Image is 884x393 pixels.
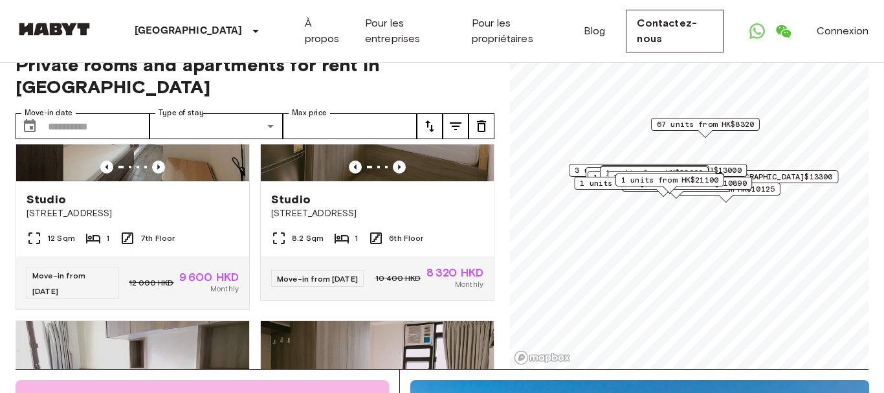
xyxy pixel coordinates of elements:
span: 12 units from [GEOGRAPHIC_DATA]$13300 [661,171,833,183]
div: Map marker [608,171,716,191]
label: Max price [292,107,327,118]
a: Marketing picture of unit HK-01-067-034-01Previous imagePrevious imageStudio[STREET_ADDRESS]8.2 S... [260,25,494,301]
span: 1 [355,232,358,244]
span: 1 units from HK$11200 [593,172,691,183]
span: 10 400 HKD [375,273,421,284]
label: Type of stay [159,107,204,118]
button: tune [443,113,469,139]
a: Mapbox logo [514,350,571,365]
div: Map marker [574,177,752,197]
span: 6th Floor [389,232,423,244]
span: Studio [27,192,66,207]
button: Previous image [349,161,362,174]
div: Map marker [586,167,694,187]
a: Pour les propriétaires [472,16,563,47]
span: Monthly [455,278,483,290]
span: 1 [106,232,109,244]
span: 12 000 HKD [129,277,174,289]
span: [STREET_ADDRESS] [27,207,239,220]
button: Choose date [17,113,43,139]
span: 67 units from HK$8320 [657,118,754,130]
span: Move-in from [DATE] [277,274,358,284]
span: 3 units from [GEOGRAPHIC_DATA]$13000 [575,164,741,176]
button: tune [417,113,443,139]
span: 1 units from HK$21100 [621,174,718,186]
button: Previous image [152,161,165,174]
a: Blog [584,23,606,39]
span: Monthly [210,283,239,295]
a: Open WhatsApp [744,18,770,44]
div: Map marker [600,166,709,186]
span: 12 Sqm [47,232,75,244]
div: Map marker [588,171,696,191]
a: Connexion [817,23,868,39]
a: Pour les entreprises [365,16,451,47]
button: Previous image [393,161,406,174]
a: Open WeChat [770,18,796,44]
span: 1 units from [GEOGRAPHIC_DATA]$10890 [580,177,746,189]
img: Habyt [16,23,93,36]
a: Contactez-nous [626,10,723,52]
p: [GEOGRAPHIC_DATA] [135,23,243,39]
span: 1 units from HK$22000 [606,167,703,179]
div: Map marker [601,165,709,185]
button: tune [469,113,494,139]
div: Map marker [651,118,760,138]
div: Map marker [569,164,747,184]
a: À propos [305,16,344,47]
span: Move-in from [DATE] [32,271,85,296]
div: Map marker [615,174,724,194]
button: Previous image [100,161,113,174]
a: Marketing picture of unit HK-01-067-037-01Previous imagePrevious imageStudio[STREET_ADDRESS]12 Sq... [16,25,250,310]
span: 1 units from HK$10650 [591,168,689,179]
span: 8.2 Sqm [292,232,324,244]
span: 7th Floor [140,232,175,244]
span: 2 units from HK$10170 [606,166,703,177]
span: 9 600 HKD [179,271,239,283]
span: [STREET_ADDRESS] [271,207,483,220]
label: Move-in date [25,107,72,118]
span: Private rooms and apartments for rent in [GEOGRAPHIC_DATA] [16,54,494,98]
span: 8 320 HKD [426,267,483,278]
span: Studio [271,192,311,207]
canvas: Map [510,38,868,369]
span: 1 units from HK$11450 [613,172,711,183]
